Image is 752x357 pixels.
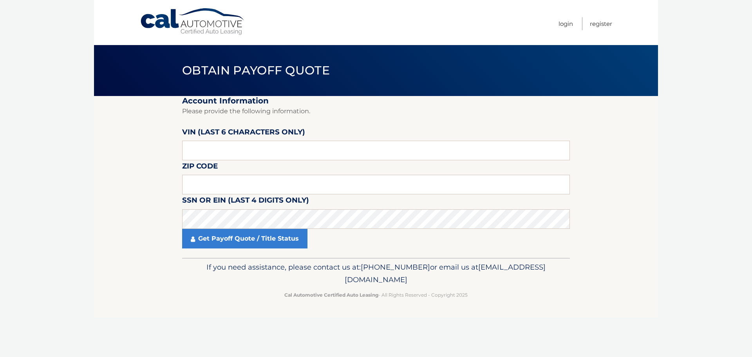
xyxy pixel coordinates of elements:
a: Get Payoff Quote / Title Status [182,229,307,248]
strong: Cal Automotive Certified Auto Leasing [284,292,378,298]
h2: Account Information [182,96,570,106]
p: If you need assistance, please contact us at: or email us at [187,261,565,286]
p: - All Rights Reserved - Copyright 2025 [187,291,565,299]
span: [PHONE_NUMBER] [361,263,430,272]
label: SSN or EIN (last 4 digits only) [182,194,309,209]
a: Cal Automotive [140,8,246,36]
a: Login [559,17,573,30]
label: Zip Code [182,160,218,175]
span: Obtain Payoff Quote [182,63,330,78]
a: Register [590,17,612,30]
p: Please provide the following information. [182,106,570,117]
label: VIN (last 6 characters only) [182,126,305,141]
